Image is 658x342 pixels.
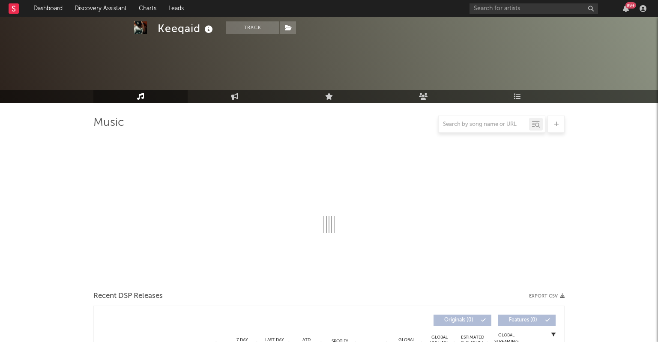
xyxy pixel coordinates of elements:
span: Features ( 0 ) [503,318,543,323]
span: Originals ( 0 ) [439,318,479,323]
button: 99+ [623,5,629,12]
span: Recent DSP Releases [93,291,163,301]
button: Originals(0) [434,315,491,326]
button: Export CSV [529,294,565,299]
div: 99 + [625,2,636,9]
div: Keeqaid [158,21,215,36]
button: Features(0) [498,315,556,326]
button: Track [226,21,279,34]
input: Search for artists [470,3,598,14]
input: Search by song name or URL [439,121,529,128]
